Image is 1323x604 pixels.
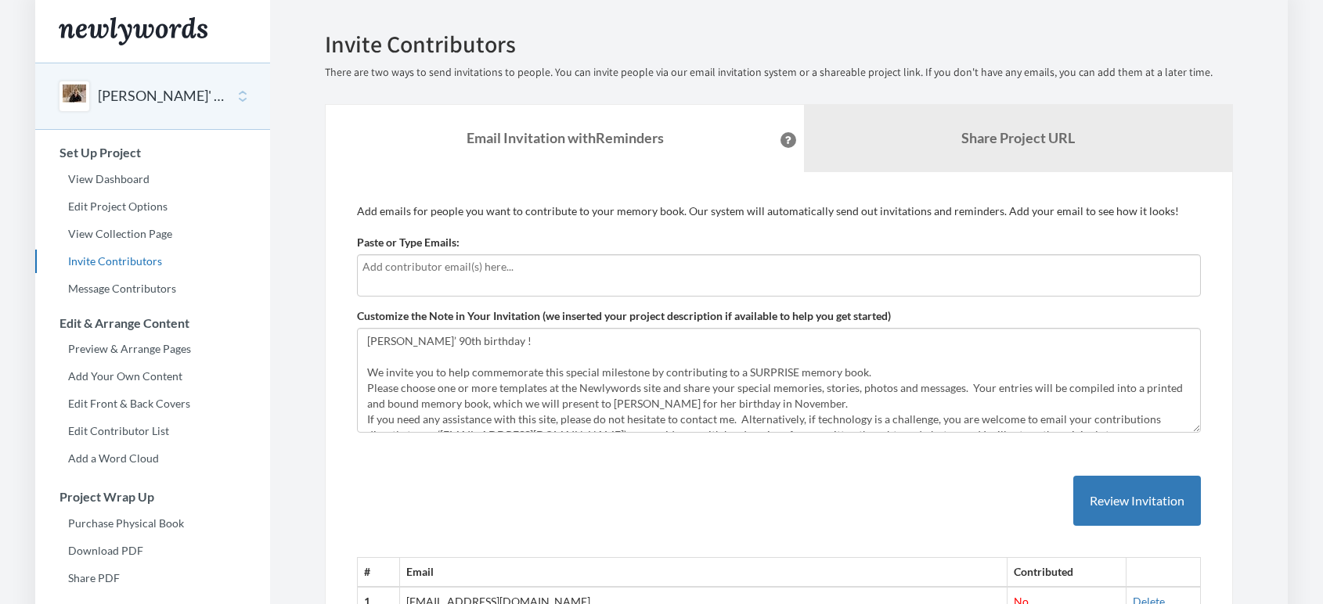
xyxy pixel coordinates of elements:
h3: Set Up Project [36,146,270,160]
th: Contributed [1007,558,1126,587]
a: Edit Project Options [35,195,270,218]
a: Preview & Arrange Pages [35,337,270,361]
p: There are two ways to send invitations to people. You can invite people via our email invitation ... [325,65,1233,81]
a: Edit Contributor List [35,419,270,443]
button: Review Invitation [1073,476,1201,527]
a: Edit Front & Back Covers [35,392,270,415]
a: Invite Contributors [35,250,270,273]
h2: Invite Contributors [325,31,1233,57]
a: Purchase Physical Book [35,512,270,535]
strong: Email Invitation with Reminders [467,129,664,146]
a: Download PDF [35,539,270,563]
h3: Project Wrap Up [36,490,270,504]
a: View Collection Page [35,222,270,246]
p: Add emails for people you want to contribute to your memory book. Our system will automatically s... [357,203,1201,219]
a: View Dashboard [35,167,270,191]
label: Paste or Type Emails: [357,235,460,250]
th: # [358,558,400,587]
a: Share PDF [35,566,270,590]
a: Add Your Own Content [35,365,270,388]
th: Email [400,558,1008,587]
img: Newlywords logo [59,17,207,45]
h3: Edit & Arrange Content [36,316,270,330]
textarea: [PERSON_NAME]’ 90th birthday ! We invite you to help commemorate this special milestone by contri... [357,328,1201,433]
a: Add a Word Cloud [35,447,270,470]
button: [PERSON_NAME]' 90th Birthday Memory Book [98,86,225,106]
a: Message Contributors [35,277,270,300]
input: Add contributor email(s) here... [362,258,1195,275]
b: Share Project URL [961,129,1075,146]
label: Customize the Note in Your Invitation (we inserted your project description if available to help ... [357,308,891,324]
